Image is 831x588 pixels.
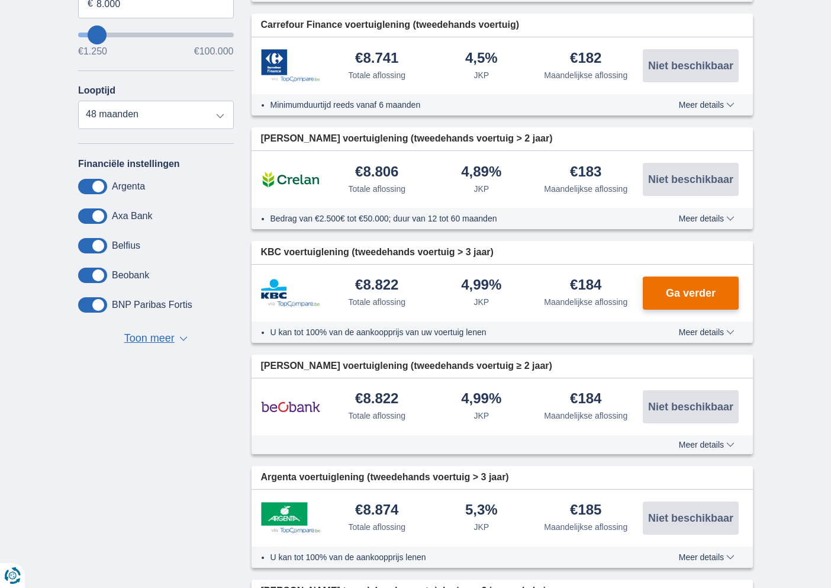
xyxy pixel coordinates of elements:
[643,502,739,535] button: Niet beschikbaar
[666,288,716,298] span: Ga verder
[648,513,733,523] span: Niet beschikbaar
[270,99,636,111] li: Minimumduurtijd reeds vanaf 6 maanden
[570,391,601,407] div: €184
[261,18,520,32] span: Carrefour Finance voertuiglening (tweedehands voertuig)
[643,163,739,196] button: Niet beschikbaar
[355,51,398,67] div: €8.741
[643,49,739,82] button: Niet beschikbaar
[643,390,739,423] button: Niet beschikbaar
[355,391,398,407] div: €8.822
[570,51,601,67] div: €182
[474,521,489,533] div: JKP
[670,327,743,337] button: Meer details
[112,300,192,310] label: BNP Paribas Fortis
[112,181,145,192] label: Argenta
[474,183,489,195] div: JKP
[474,296,489,308] div: JKP
[261,246,494,259] span: KBC voertuiglening (tweedehands voertuig > 3 jaar)
[194,47,234,56] span: €100.000
[261,165,320,194] img: product.pl.alt Crelan
[78,159,180,169] label: Financiële instellingen
[261,392,320,422] img: product.pl.alt Beobank
[78,85,115,96] label: Looptijd
[679,328,735,336] span: Meer details
[465,503,498,519] div: 5,3%
[179,336,188,341] span: ▼
[261,279,320,307] img: product.pl.alt KBC
[261,359,552,373] span: [PERSON_NAME] voertuiglening (tweedehands voertuig ≥ 2 jaar)
[112,211,152,221] label: Axa Bank
[355,165,398,181] div: €8.806
[355,503,398,519] div: €8.874
[670,552,743,562] button: Meer details
[270,213,636,224] li: Bedrag van €2.500€ tot €50.000; duur van 12 tot 60 maanden
[679,214,735,223] span: Meer details
[261,49,320,82] img: product.pl.alt Carrefour Finance
[670,214,743,223] button: Meer details
[461,165,501,181] div: 4,89%
[648,401,733,412] span: Niet beschikbaar
[670,440,743,449] button: Meer details
[348,521,405,533] div: Totale aflossing
[355,278,398,294] div: €8.822
[261,502,320,533] img: product.pl.alt Argenta
[465,51,498,67] div: 4,5%
[570,278,601,294] div: €184
[270,326,636,338] li: U kan tot 100% van de aankoopprijs van uw voertuig lenen
[670,100,743,110] button: Meer details
[112,240,140,251] label: Belfius
[124,331,175,346] span: Toon meer
[648,60,733,71] span: Niet beschikbaar
[78,47,107,56] span: €1.250
[121,330,191,347] button: Toon meer ▼
[544,410,627,422] div: Maandelijkse aflossing
[348,410,405,422] div: Totale aflossing
[112,270,149,281] label: Beobank
[348,69,405,81] div: Totale aflossing
[544,69,627,81] div: Maandelijkse aflossing
[544,521,627,533] div: Maandelijkse aflossing
[544,183,627,195] div: Maandelijkse aflossing
[679,441,735,449] span: Meer details
[461,278,501,294] div: 4,99%
[570,503,601,519] div: €185
[270,551,636,563] li: U kan tot 100% van de aankoopprijs lenen
[679,553,735,561] span: Meer details
[261,132,553,146] span: [PERSON_NAME] voertuiglening (tweedehands voertuig > 2 jaar)
[570,165,601,181] div: €183
[461,391,501,407] div: 4,99%
[348,296,405,308] div: Totale aflossing
[679,101,735,109] span: Meer details
[474,410,489,422] div: JKP
[643,277,739,310] button: Ga verder
[544,296,627,308] div: Maandelijkse aflossing
[78,33,234,37] input: wantToBorrow
[474,69,489,81] div: JKP
[348,183,405,195] div: Totale aflossing
[648,174,733,185] span: Niet beschikbaar
[261,471,509,484] span: Argenta voertuiglening (tweedehands voertuig > 3 jaar)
